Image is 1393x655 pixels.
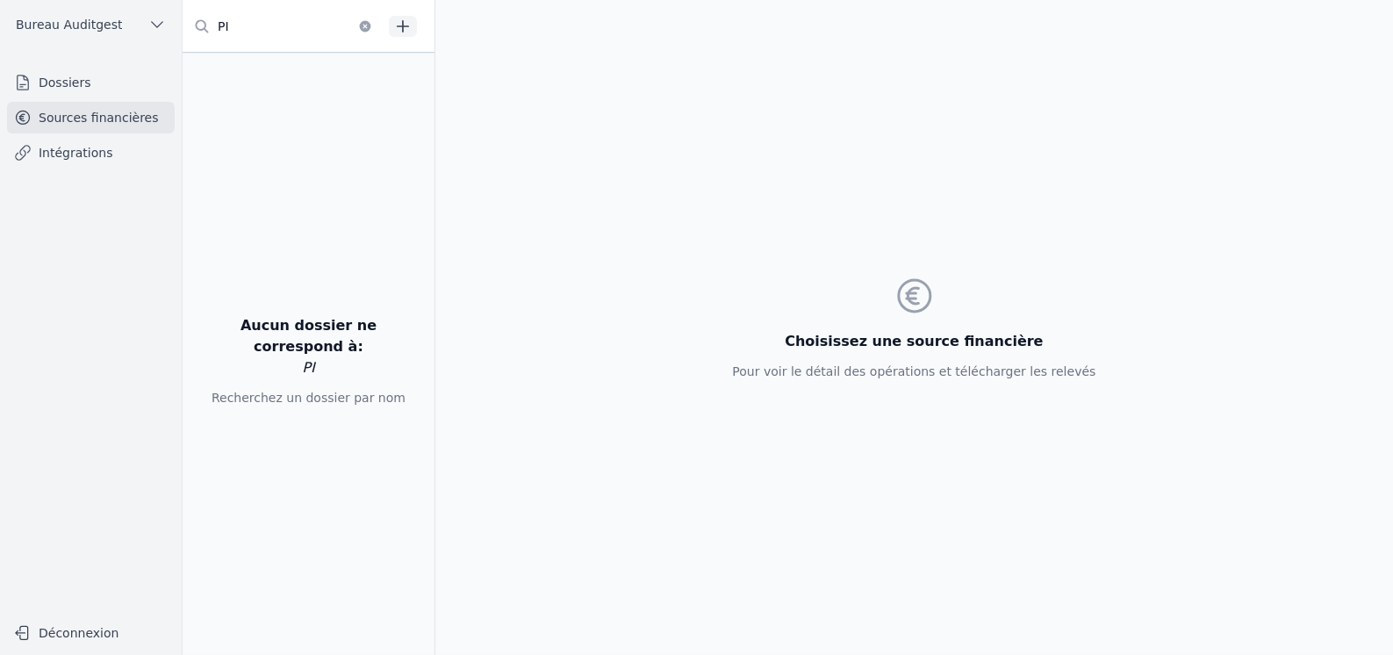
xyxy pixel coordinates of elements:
input: Filtrer par dossier... [183,11,383,42]
a: Sources financières [7,102,175,133]
p: Pour voir le détail des opérations et télécharger les relevés [732,363,1095,380]
span: PI [302,359,314,376]
h3: Aucun dossier ne correspond à: [197,315,420,378]
p: Recherchez un dossier par nom [197,389,420,407]
button: Déconnexion [7,619,175,647]
h3: Choisissez une source financière [732,331,1095,352]
button: Bureau Auditgest [7,11,175,39]
span: Bureau Auditgest [16,16,122,33]
a: Dossiers [7,67,175,98]
a: Intégrations [7,137,175,169]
